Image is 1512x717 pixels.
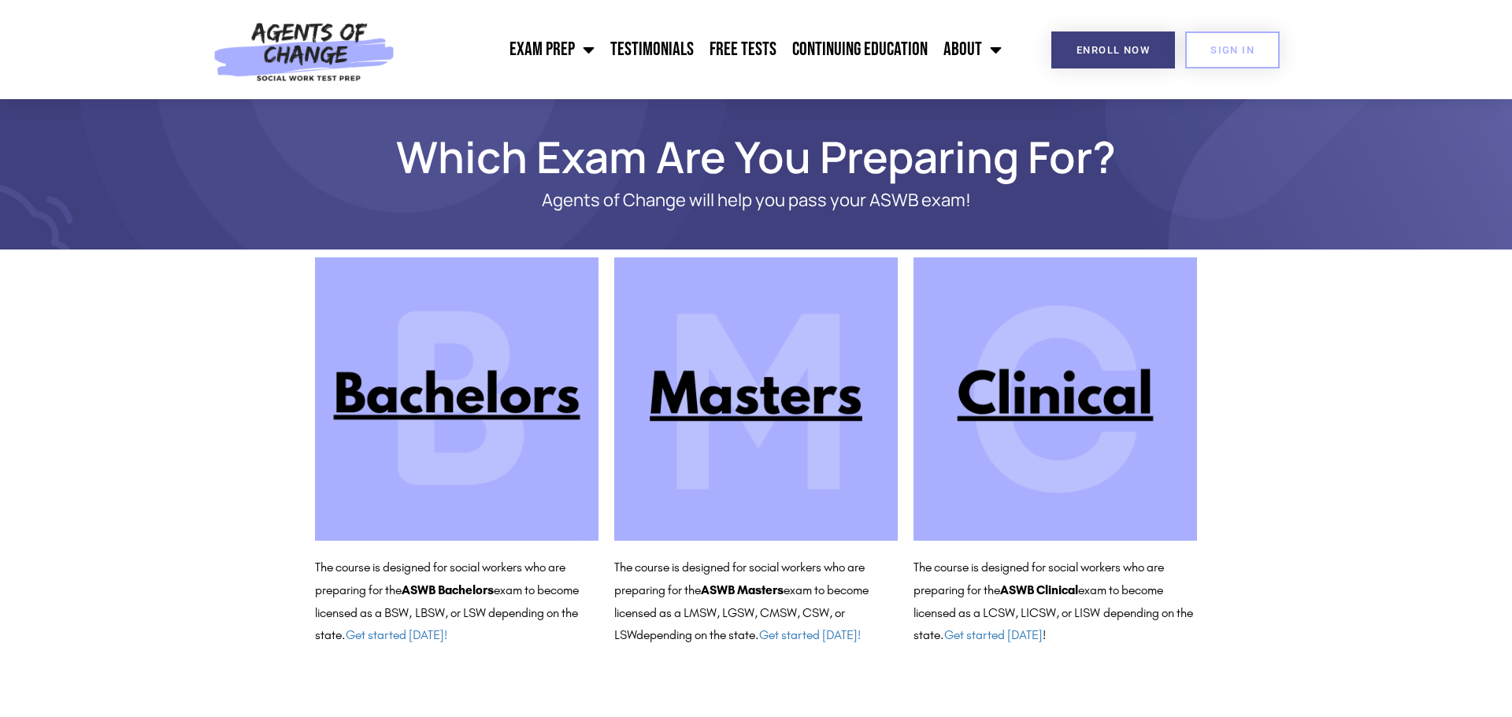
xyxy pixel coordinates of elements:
[1000,582,1078,597] b: ASWB Clinical
[784,30,936,69] a: Continuing Education
[403,30,1010,69] nav: Menu
[702,30,784,69] a: Free Tests
[1051,31,1175,68] a: Enroll Now
[940,627,1046,642] span: . !
[315,556,598,647] p: The course is designed for social workers who are preparing for the exam to become licensed as a ...
[936,30,1010,69] a: About
[1185,31,1280,68] a: SIGN IN
[402,582,494,597] b: ASWB Bachelors
[614,556,898,647] p: The course is designed for social workers who are preparing for the exam to become licensed as a ...
[1210,45,1254,55] span: SIGN IN
[636,627,861,642] span: depending on the state.
[913,556,1197,647] p: The course is designed for social workers who are preparing for the exam to become licensed as a ...
[944,627,1043,642] a: Get started [DATE]
[759,627,861,642] a: Get started [DATE]!
[502,30,602,69] a: Exam Prep
[701,582,784,597] b: ASWB Masters
[346,627,447,642] a: Get started [DATE]!
[602,30,702,69] a: Testimonials
[370,190,1142,210] p: Agents of Change will help you pass your ASWB exam!
[1077,45,1150,55] span: Enroll Now
[307,139,1205,175] h1: Which Exam Are You Preparing For?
